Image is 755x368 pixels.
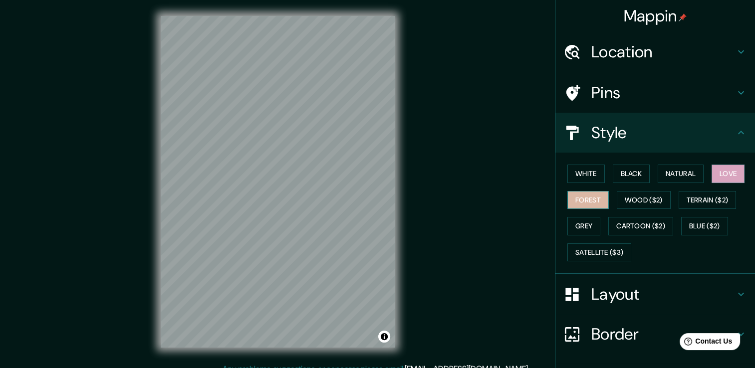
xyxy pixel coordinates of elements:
[679,13,687,21] img: pin-icon.png
[658,165,704,183] button: Natural
[555,32,755,72] div: Location
[555,113,755,153] div: Style
[555,73,755,113] div: Pins
[567,165,605,183] button: White
[567,217,600,235] button: Grey
[591,83,735,103] h4: Pins
[613,165,650,183] button: Black
[712,165,745,183] button: Love
[681,217,728,235] button: Blue ($2)
[591,324,735,344] h4: Border
[555,314,755,354] div: Border
[591,284,735,304] h4: Layout
[591,123,735,143] h4: Style
[555,274,755,314] div: Layout
[161,16,395,348] canvas: Map
[624,6,687,26] h4: Mappin
[679,191,737,209] button: Terrain ($2)
[617,191,671,209] button: Wood ($2)
[567,243,631,262] button: Satellite ($3)
[666,329,744,357] iframe: Help widget launcher
[591,42,735,62] h4: Location
[608,217,673,235] button: Cartoon ($2)
[378,331,390,343] button: Toggle attribution
[567,191,609,209] button: Forest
